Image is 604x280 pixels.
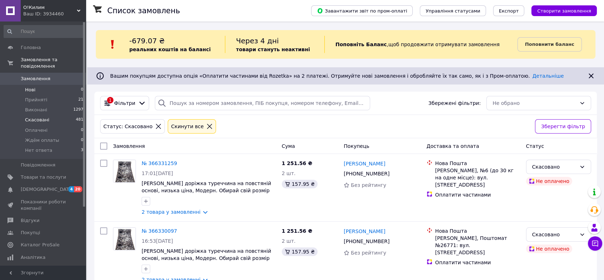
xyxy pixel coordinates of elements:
[21,242,59,248] span: Каталог ProSale
[25,127,48,134] span: Оплачені
[21,44,41,51] span: Головна
[517,37,582,52] a: Поповнити баланс
[282,160,313,166] span: 1 251.56 ₴
[21,254,45,261] span: Аналітика
[113,228,136,250] img: Фото товару
[81,137,83,144] span: 0
[21,199,66,212] span: Показники роботи компанії
[435,259,520,266] div: Оплатити частинами
[344,160,385,167] a: [PERSON_NAME]
[81,147,83,154] span: 3
[236,37,279,45] span: Через 4 дні
[535,119,591,134] button: Зберегти фільтр
[420,5,486,16] button: Управління статусами
[21,57,86,69] span: Замовлення та повідомлення
[142,180,271,193] a: [PERSON_NAME] доріжка туреччина на повстяній основі, низька ціна, Модерн. Обирай свій розмір
[588,236,602,251] button: Чат з покупцем
[435,191,520,198] div: Оплатити частинами
[282,170,296,176] span: 2 шт.
[76,117,83,123] span: 481
[282,180,318,188] div: 157.95 ₴
[73,107,83,113] span: 1297
[493,5,525,16] button: Експорт
[21,76,50,82] span: Замовлення
[142,160,177,166] a: № 366331259
[129,47,211,52] b: реальних коштів на балансі
[4,25,84,38] input: Пошук
[324,36,517,53] div: , щоб продовжити отримувати замовлення
[21,162,55,168] span: Повідомлення
[435,227,520,235] div: Нова Пошта
[351,250,386,256] span: Без рейтингу
[114,100,135,107] span: Фільтри
[25,97,47,103] span: Прийняті
[110,73,564,79] span: Вашим покупцям доступна опція «Оплатити частинами від Rozetka» на 2 платежі. Отримуйте нові замов...
[113,143,145,149] span: Замовлення
[344,143,369,149] span: Покупець
[532,231,576,238] div: Скасовано
[531,5,597,16] button: Створити замовлення
[435,160,520,167] div: Нова Пошта
[21,186,74,193] span: [DEMOGRAPHIC_DATA]
[23,11,86,17] div: Ваш ID: 3934460
[311,5,413,16] button: Завантажити звіт по пром-оплаті
[342,236,391,246] div: [PHONE_NUMBER]
[335,42,387,47] b: Поповніть Баланс
[81,127,83,134] span: 0
[142,170,173,176] span: 17:01[DATE]
[344,228,385,235] a: [PERSON_NAME]
[524,8,597,13] a: Створити замовлення
[21,217,39,224] span: Відгуки
[537,8,591,14] span: Створити замовлення
[129,37,164,45] span: -679.07 ₴
[78,97,83,103] span: 21
[526,245,572,253] div: Не оплачено
[142,238,173,244] span: 16:53[DATE]
[25,117,49,123] span: Скасовані
[107,39,118,50] img: :exclamation:
[25,137,59,144] span: Ждём оплаты
[351,182,386,188] span: Без рейтингу
[21,174,66,180] span: Товари та послуги
[25,147,52,154] span: Нет ответа
[74,186,82,192] span: 20
[492,99,576,107] div: Не обрано
[282,238,296,244] span: 2 шт.
[541,122,585,130] span: Зберегти фільтр
[102,122,154,130] div: Статус: Скасовано
[282,143,295,149] span: Cума
[342,169,391,179] div: [PHONE_NUMBER]
[282,247,318,256] div: 157.95 ₴
[532,163,576,171] div: Скасовано
[282,228,313,234] span: 1 251.56 ₴
[317,8,407,14] span: Завантажити звіт по пром-оплаті
[142,228,177,234] a: № 366330097
[427,143,479,149] span: Доставка та оплата
[526,177,572,185] div: Не оплачено
[428,100,481,107] span: Збережені фільтри:
[155,96,370,110] input: Пошук за номером замовлення, ПІБ покупця, номером телефону, Email, номером накладної
[23,4,77,11] span: О!Килим
[236,47,310,52] b: товари стануть неактивні
[113,160,136,183] a: Фото товару
[426,8,480,14] span: Управління статусами
[435,235,520,256] div: [PERSON_NAME], Поштомат №26771: вул. [STREET_ADDRESS]
[21,230,40,236] span: Покупці
[81,87,83,93] span: 0
[532,73,564,79] a: Детальніше
[113,160,136,182] img: Фото товару
[170,122,205,130] div: Cкинути все
[525,42,574,47] b: Поповнити баланс
[142,209,201,215] a: 2 товара у замовленні
[68,186,74,192] span: 4
[107,6,180,15] h1: Список замовлень
[142,248,271,261] a: [PERSON_NAME] доріжка туреччина на повстяній основі, низька ціна, Модерн. Обирай свій розмір
[526,143,544,149] span: Статус
[25,87,35,93] span: Нові
[435,167,520,188] div: [PERSON_NAME], №6 (до 30 кг на одне місце): вул. [STREET_ADDRESS]
[499,8,519,14] span: Експорт
[25,107,47,113] span: Виконані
